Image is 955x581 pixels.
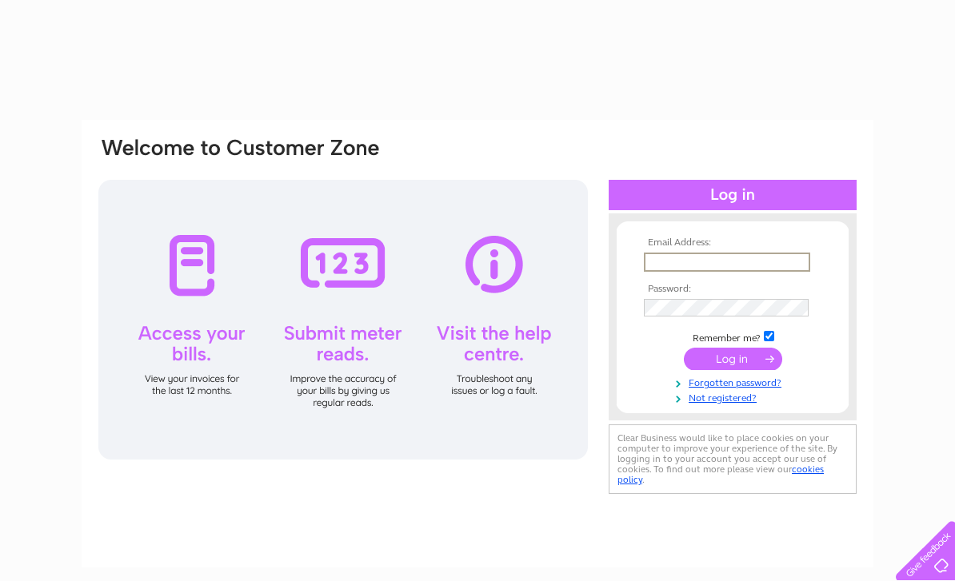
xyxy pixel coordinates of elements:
input: Submit [684,348,782,370]
th: Email Address: [640,237,825,249]
th: Password: [640,284,825,295]
a: Not registered? [644,389,825,404]
td: Remember me? [640,328,825,344]
a: Forgotten password? [644,374,825,389]
div: Clear Business would like to place cookies on your computer to improve your experience of the sit... [609,424,857,494]
a: cookies policy [617,464,824,485]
